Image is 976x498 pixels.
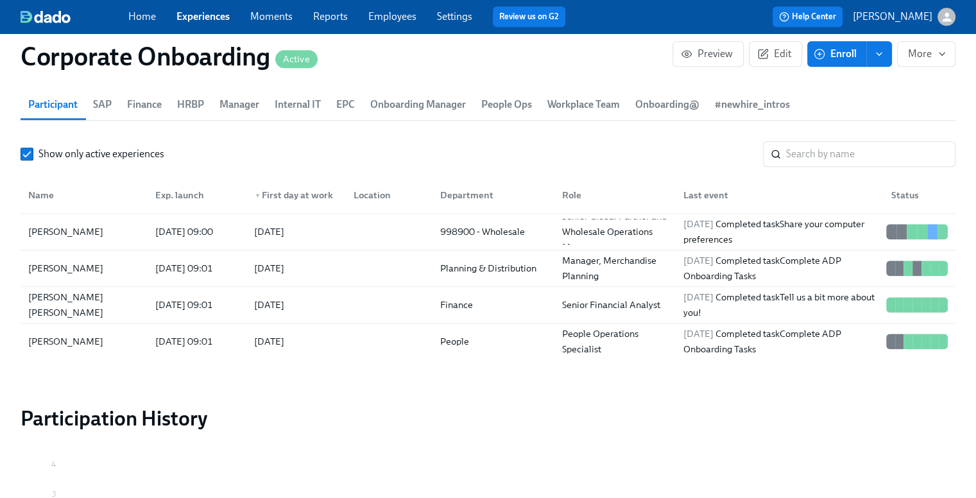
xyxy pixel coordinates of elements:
[779,10,836,23] span: Help Center
[150,224,244,239] div: [DATE] 09:00
[370,96,466,114] span: Onboarding Manager
[21,287,955,323] div: [PERSON_NAME] [PERSON_NAME][DATE] 09:01[DATE]FinanceSenior Financial Analyst[DATE] Completed task...
[21,406,955,431] h2: Participation History
[93,96,112,114] span: SAP
[881,182,953,208] div: Status
[683,291,714,303] span: [DATE]
[254,297,284,313] div: [DATE]
[908,47,945,60] span: More
[678,253,881,284] div: Completed task Complete ADP Onboarding Tasks
[51,459,56,468] tspan: 4
[254,193,261,199] span: ▼
[219,96,259,114] span: Manager
[635,96,699,114] span: Onboarding@
[853,10,932,24] p: [PERSON_NAME]
[683,47,733,60] span: Preview
[275,55,318,64] span: Active
[348,187,430,203] div: Location
[786,141,955,167] input: Search by name
[557,187,674,203] div: Role
[28,96,78,114] span: Participant
[23,224,145,239] div: [PERSON_NAME]
[683,328,714,339] span: [DATE]
[866,41,892,67] button: enroll
[807,41,866,67] button: Enroll
[127,96,162,114] span: Finance
[176,10,230,22] a: Experiences
[435,297,552,313] div: Finance
[435,334,552,349] div: People
[150,187,244,203] div: Exp. launch
[773,6,843,27] button: Help Center
[128,10,156,22] a: Home
[23,187,145,203] div: Name
[683,255,714,266] span: [DATE]
[499,10,559,23] a: Review us on G2
[493,6,565,27] button: Review us on G2
[21,250,955,287] div: [PERSON_NAME][DATE] 09:01[DATE]Planning & DistributionManager, Merchandise Planning[DATE] Complet...
[21,10,128,23] a: dado
[715,96,790,114] span: #newhire_intros
[275,96,321,114] span: Internal IT
[250,10,293,22] a: Moments
[678,187,881,203] div: Last event
[481,96,532,114] span: People Ops
[336,96,355,114] span: EPC
[673,182,881,208] div: Last event
[23,334,145,349] div: [PERSON_NAME]
[313,10,348,22] a: Reports
[21,10,71,23] img: dado
[435,187,552,203] div: Department
[150,334,244,349] div: [DATE] 09:01
[368,10,416,22] a: Employees
[760,47,791,60] span: Edit
[886,187,953,203] div: Status
[816,47,857,60] span: Enroll
[557,326,674,357] div: People Operations Specialist
[678,289,881,320] div: Completed task Tell us a bit more about you!
[23,289,145,320] div: [PERSON_NAME] [PERSON_NAME]
[853,8,955,26] button: [PERSON_NAME]
[39,147,164,161] span: Show only active experiences
[23,261,145,276] div: [PERSON_NAME]
[21,323,955,359] div: [PERSON_NAME][DATE] 09:01[DATE]PeoplePeople Operations Specialist[DATE] Completed taskComplete AD...
[343,182,430,208] div: Location
[244,182,343,208] div: ▼First day at work
[254,261,284,276] div: [DATE]
[749,41,802,67] button: Edit
[145,182,244,208] div: Exp. launch
[21,41,318,72] h1: Corporate Onboarding
[552,182,674,208] div: Role
[254,224,284,239] div: [DATE]
[150,297,244,313] div: [DATE] 09:01
[672,41,744,67] button: Preview
[177,96,204,114] span: HRBP
[435,224,552,239] div: 998900 - Wholesale
[254,334,284,349] div: [DATE]
[150,261,244,276] div: [DATE] 09:01
[557,253,674,284] div: Manager, Merchandise Planning
[678,216,881,247] div: Completed task Share your computer preferences
[430,182,552,208] div: Department
[21,214,955,250] div: [PERSON_NAME][DATE] 09:00[DATE]998900 - WholesaleSenior Global Partner and Wholesale Operations M...
[23,182,145,208] div: Name
[249,187,343,203] div: First day at work
[557,297,674,313] div: Senior Financial Analyst
[437,10,472,22] a: Settings
[557,209,674,255] div: Senior Global Partner and Wholesale Operations Manager
[678,326,881,357] div: Completed task Complete ADP Onboarding Tasks
[547,96,620,114] span: Workplace Team
[435,261,552,276] div: Planning & Distribution
[897,41,955,67] button: More
[683,218,714,230] span: [DATE]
